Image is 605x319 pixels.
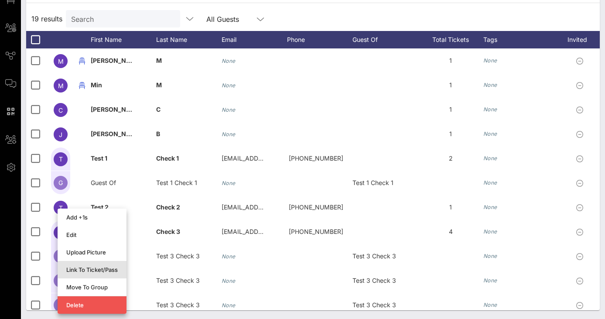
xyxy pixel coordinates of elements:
[156,179,197,186] span: Test 1 Check 1
[483,31,557,48] div: Tags
[287,31,352,48] div: Phone
[66,302,118,309] div: Delete
[156,203,180,211] span: Check 2
[66,284,118,291] div: Move To Group
[58,82,64,89] span: M
[156,154,179,162] span: Check 1
[91,179,116,186] span: Guest Of
[91,31,156,48] div: First Name
[483,82,497,88] i: None
[66,231,118,238] div: Edit
[66,266,118,273] div: Link To Ticket/Pass
[206,15,239,23] div: All Guests
[222,228,327,235] span: [EMAIL_ADDRESS][DOMAIN_NAME]
[222,253,236,260] i: None
[201,10,271,27] div: All Guests
[352,268,418,293] div: Test 3 Check 3
[418,48,483,73] div: 1
[156,130,160,137] span: B
[91,203,109,211] span: Test 2
[91,154,107,162] span: Test 1
[91,81,102,89] span: Min
[418,146,483,171] div: 2
[352,244,418,268] div: Test 3 Check 3
[483,204,497,210] i: None
[58,58,64,65] span: M
[289,203,343,211] span: +12029674478
[58,179,63,186] span: G
[156,277,200,284] span: Test 3 Check 3
[156,301,200,309] span: Test 3 Check 3
[222,58,236,64] i: None
[483,253,497,259] i: None
[289,228,343,235] span: +12014222656
[156,228,180,235] span: Check 3
[352,31,418,48] div: Guest Of
[156,57,162,64] span: M
[66,214,118,221] div: Add +1s
[418,195,483,220] div: 1
[483,57,497,64] i: None
[289,154,343,162] span: +12243238312
[59,131,62,138] span: J
[222,82,236,89] i: None
[91,57,142,64] span: [PERSON_NAME]
[222,106,236,113] i: None
[66,249,118,256] div: Upload Picture
[31,14,62,24] span: 19 results
[91,130,142,137] span: [PERSON_NAME]
[91,106,142,113] span: [PERSON_NAME]
[58,106,63,114] span: C
[418,97,483,122] div: 1
[222,131,236,137] i: None
[156,106,161,113] span: C
[59,155,63,163] span: T
[222,31,287,48] div: Email
[418,31,483,48] div: Total Tickets
[222,302,236,309] i: None
[483,155,497,161] i: None
[222,154,327,162] span: [EMAIL_ADDRESS][DOMAIN_NAME]
[222,203,327,211] span: [EMAIL_ADDRESS][DOMAIN_NAME]
[352,293,418,317] div: Test 3 Check 3
[156,81,162,89] span: M
[222,180,236,186] i: None
[483,106,497,113] i: None
[59,204,63,212] span: T
[418,220,483,244] div: 4
[418,73,483,97] div: 1
[483,130,497,137] i: None
[483,179,497,186] i: None
[352,171,418,195] div: Test 1 Check 1
[156,31,222,48] div: Last Name
[483,302,497,308] i: None
[483,228,497,235] i: None
[418,122,483,146] div: 1
[222,278,236,284] i: None
[156,252,200,260] span: Test 3 Check 3
[483,277,497,284] i: None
